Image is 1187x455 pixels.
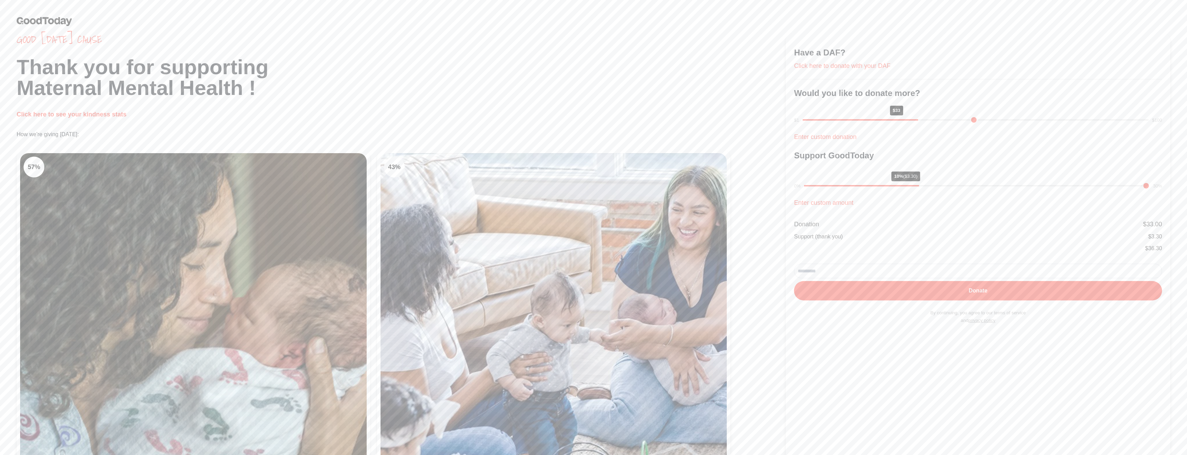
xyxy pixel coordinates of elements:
span: 33.00 [1146,221,1162,228]
div: $1 [794,117,799,124]
div: $ [1148,233,1162,241]
button: Donate [794,281,1162,300]
div: 57 % [24,157,44,177]
h3: Would you like to donate more? [794,88,1162,99]
p: How we're giving [DATE]: [17,130,786,139]
div: 43 % [384,157,405,177]
span: Good [DATE] cause [17,33,786,46]
div: 30% [1153,183,1162,190]
div: $ [1143,219,1162,229]
a: Click here to donate with your DAF [794,62,890,69]
a: Enter custom donation [794,133,856,140]
a: Click here to see your kindness stats [17,111,126,118]
a: Enter custom amount [794,199,853,206]
span: 3.30 [1151,234,1162,239]
span: 36.30 [1148,245,1162,251]
div: Support (thank you) [794,233,843,241]
div: $100 [1152,117,1162,124]
div: $ [1145,244,1162,253]
h3: Have a DAF? [794,47,1162,58]
div: $33 [890,106,903,115]
a: privacy policy [968,318,995,323]
h1: Thank you for supporting Maternal Mental Health ! [17,57,786,98]
h3: Support GoodToday [794,150,1162,161]
p: By continuing, you agree to our terms of service and [794,309,1162,324]
img: GoodToday [17,17,72,26]
span: ($3.30) [903,174,917,179]
div: Donation [794,219,819,229]
div: 0% [794,183,801,190]
div: 10% [891,172,920,181]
